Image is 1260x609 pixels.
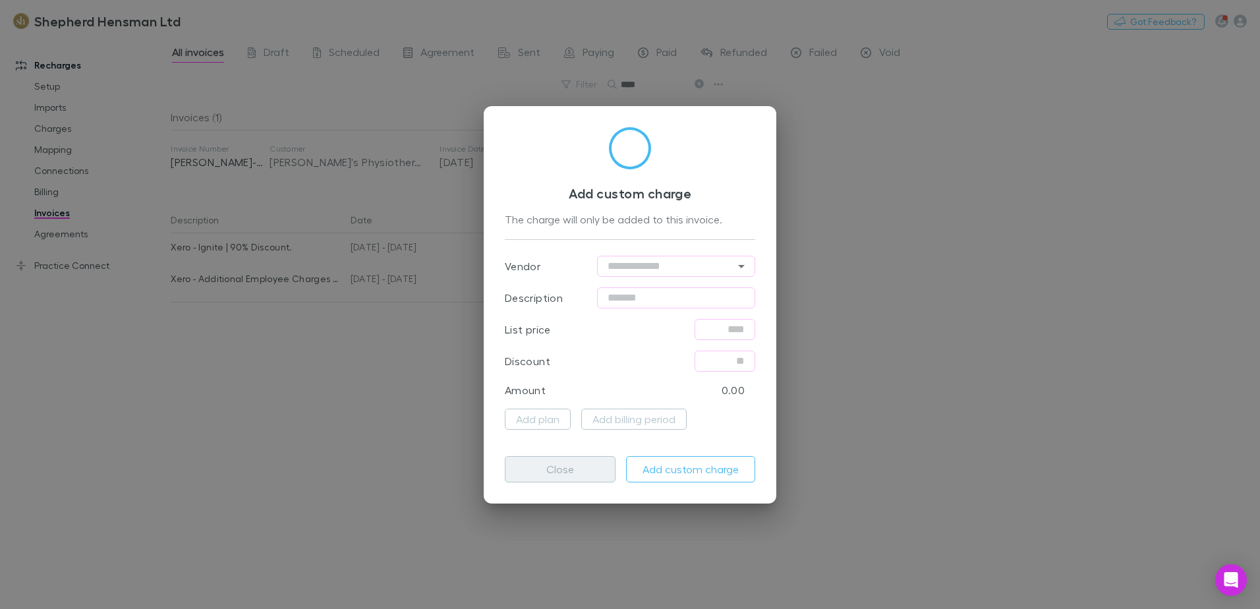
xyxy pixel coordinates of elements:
[505,353,550,369] p: Discount
[505,290,563,306] p: Description
[732,257,751,275] button: Open
[505,456,616,482] button: Close
[581,409,687,430] button: Add billing period
[505,212,755,229] div: The charge will only be added to this invoice.
[505,258,540,274] p: Vendor
[626,456,755,482] button: Add custom charge
[505,185,755,201] h3: Add custom charge
[505,322,551,337] p: List price
[505,409,571,430] button: Add plan
[1215,564,1247,596] div: Open Intercom Messenger
[722,382,745,398] p: 0.00
[505,382,546,398] p: Amount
